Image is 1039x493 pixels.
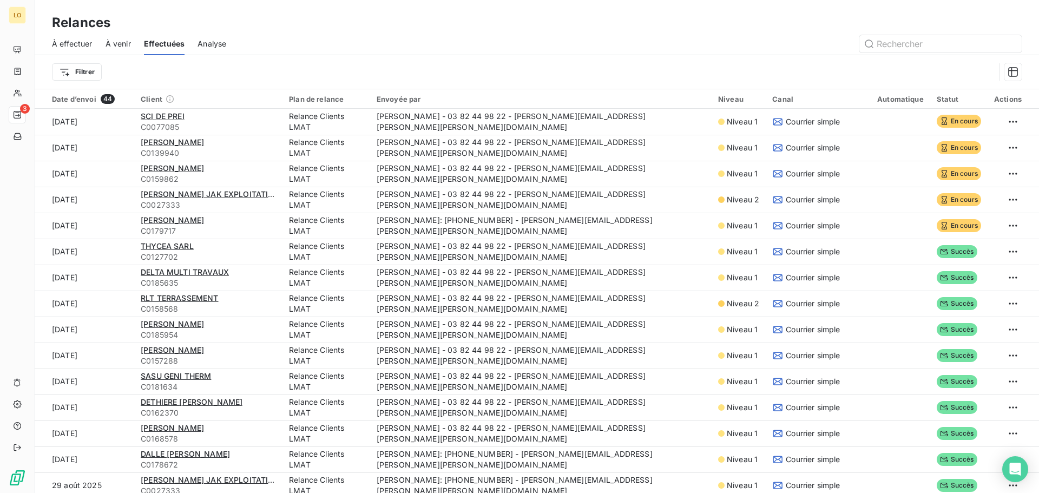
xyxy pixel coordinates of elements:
[282,109,370,135] td: Relance Clients LMAT
[141,215,204,225] span: [PERSON_NAME]
[370,420,712,446] td: [PERSON_NAME] - 03 82 44 98 22 - [PERSON_NAME][EMAIL_ADDRESS][PERSON_NAME][PERSON_NAME][DOMAIN_NAME]
[786,428,840,439] span: Courrier simple
[35,317,134,343] td: [DATE]
[282,135,370,161] td: Relance Clients LMAT
[937,193,981,206] span: En cours
[370,446,712,472] td: [PERSON_NAME]: [PHONE_NUMBER] - [PERSON_NAME][EMAIL_ADDRESS][PERSON_NAME][PERSON_NAME][DOMAIN_NAME]
[370,135,712,161] td: [PERSON_NAME] - 03 82 44 98 22 - [PERSON_NAME][EMAIL_ADDRESS][PERSON_NAME][PERSON_NAME][DOMAIN_NAME]
[937,375,977,388] span: Succès
[370,161,712,187] td: [PERSON_NAME] - 03 82 44 98 22 - [PERSON_NAME][EMAIL_ADDRESS][PERSON_NAME][PERSON_NAME][DOMAIN_NAME]
[198,38,226,49] span: Analyse
[1002,456,1028,482] div: Open Intercom Messenger
[370,343,712,369] td: [PERSON_NAME] - 03 82 44 98 22 - [PERSON_NAME][EMAIL_ADDRESS][PERSON_NAME][PERSON_NAME][DOMAIN_NAME]
[282,291,370,317] td: Relance Clients LMAT
[786,402,840,413] span: Courrier simple
[937,167,981,180] span: En cours
[35,135,134,161] td: [DATE]
[35,161,134,187] td: [DATE]
[994,95,1022,103] div: Actions
[35,265,134,291] td: [DATE]
[141,122,276,133] span: C0077085
[859,35,1022,52] input: Rechercher
[282,369,370,395] td: Relance Clients LMAT
[786,246,840,257] span: Courrier simple
[35,239,134,265] td: [DATE]
[9,469,26,487] img: Logo LeanPay
[727,402,758,413] span: Niveau 1
[786,116,840,127] span: Courrier simple
[35,395,134,420] td: [DATE]
[35,420,134,446] td: [DATE]
[282,317,370,343] td: Relance Clients LMAT
[786,454,840,465] span: Courrier simple
[141,111,185,121] span: SCI DE PREI
[282,161,370,187] td: Relance Clients LMAT
[786,376,840,387] span: Courrier simple
[141,252,276,262] span: C0127702
[937,141,981,154] span: En cours
[937,297,977,310] span: Succès
[786,220,840,231] span: Courrier simple
[141,137,204,147] span: [PERSON_NAME]
[786,480,840,491] span: Courrier simple
[20,104,30,114] span: 3
[282,187,370,213] td: Relance Clients LMAT
[35,213,134,239] td: [DATE]
[370,187,712,213] td: [PERSON_NAME] - 03 82 44 98 22 - [PERSON_NAME][EMAIL_ADDRESS][PERSON_NAME][PERSON_NAME][DOMAIN_NAME]
[141,267,229,277] span: DELTA MULTI TRAVAUX
[718,95,759,103] div: Niveau
[35,187,134,213] td: [DATE]
[141,95,162,103] span: Client
[141,278,276,288] span: C0185635
[141,356,276,366] span: C0157288
[727,246,758,257] span: Niveau 1
[289,95,364,103] div: Plan de relance
[141,330,276,340] span: C0185954
[282,265,370,291] td: Relance Clients LMAT
[786,142,840,153] span: Courrier simple
[786,168,840,179] span: Courrier simple
[370,265,712,291] td: [PERSON_NAME] - 03 82 44 98 22 - [PERSON_NAME][EMAIL_ADDRESS][PERSON_NAME][PERSON_NAME][DOMAIN_NAME]
[937,453,977,466] span: Succès
[141,423,204,432] span: [PERSON_NAME]
[786,324,840,335] span: Courrier simple
[141,174,276,185] span: C0159862
[727,194,759,205] span: Niveau 2
[937,115,981,128] span: En cours
[727,142,758,153] span: Niveau 1
[106,38,131,49] span: À venir
[35,369,134,395] td: [DATE]
[141,241,194,251] span: THYCEA SARL
[937,479,977,492] span: Succès
[52,13,110,32] h3: Relances
[937,219,981,232] span: En cours
[937,245,977,258] span: Succès
[141,371,211,380] span: SASU GENI THERM
[141,475,320,484] span: [PERSON_NAME] JAK EXPLOITATION AGRICOLE
[786,350,840,361] span: Courrier simple
[370,213,712,239] td: [PERSON_NAME]: [PHONE_NUMBER] - [PERSON_NAME][EMAIL_ADDRESS][PERSON_NAME][PERSON_NAME][DOMAIN_NAME]
[727,116,758,127] span: Niveau 1
[141,293,218,303] span: RLT TERRASSEMENT
[141,407,276,418] span: C0162370
[937,323,977,336] span: Succès
[35,446,134,472] td: [DATE]
[141,449,230,458] span: DALLE [PERSON_NAME]
[35,343,134,369] td: [DATE]
[727,376,758,387] span: Niveau 1
[282,395,370,420] td: Relance Clients LMAT
[727,454,758,465] span: Niveau 1
[727,350,758,361] span: Niveau 1
[35,109,134,135] td: [DATE]
[282,420,370,446] td: Relance Clients LMAT
[370,239,712,265] td: [PERSON_NAME] - 03 82 44 98 22 - [PERSON_NAME][EMAIL_ADDRESS][PERSON_NAME][PERSON_NAME][DOMAIN_NAME]
[727,480,758,491] span: Niveau 1
[141,226,276,236] span: C0179717
[786,298,840,309] span: Courrier simple
[144,38,185,49] span: Effectuées
[727,272,758,283] span: Niveau 1
[282,213,370,239] td: Relance Clients LMAT
[141,397,242,406] span: DETHIERE [PERSON_NAME]
[141,319,204,328] span: [PERSON_NAME]
[370,317,712,343] td: [PERSON_NAME] - 03 82 44 98 22 - [PERSON_NAME][EMAIL_ADDRESS][PERSON_NAME][PERSON_NAME][DOMAIN_NAME]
